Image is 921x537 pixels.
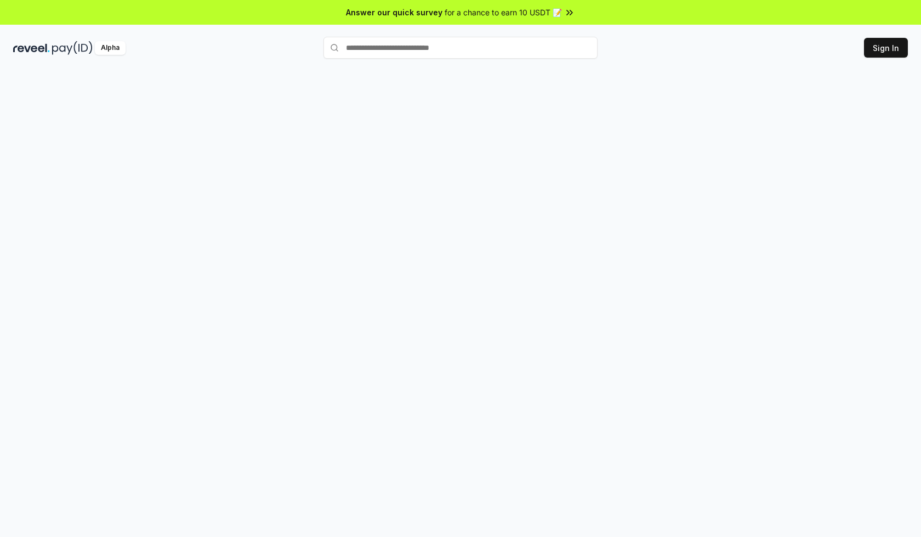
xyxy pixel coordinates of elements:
[445,7,562,18] span: for a chance to earn 10 USDT 📝
[52,41,93,55] img: pay_id
[864,38,908,58] button: Sign In
[13,41,50,55] img: reveel_dark
[95,41,126,55] div: Alpha
[346,7,442,18] span: Answer our quick survey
